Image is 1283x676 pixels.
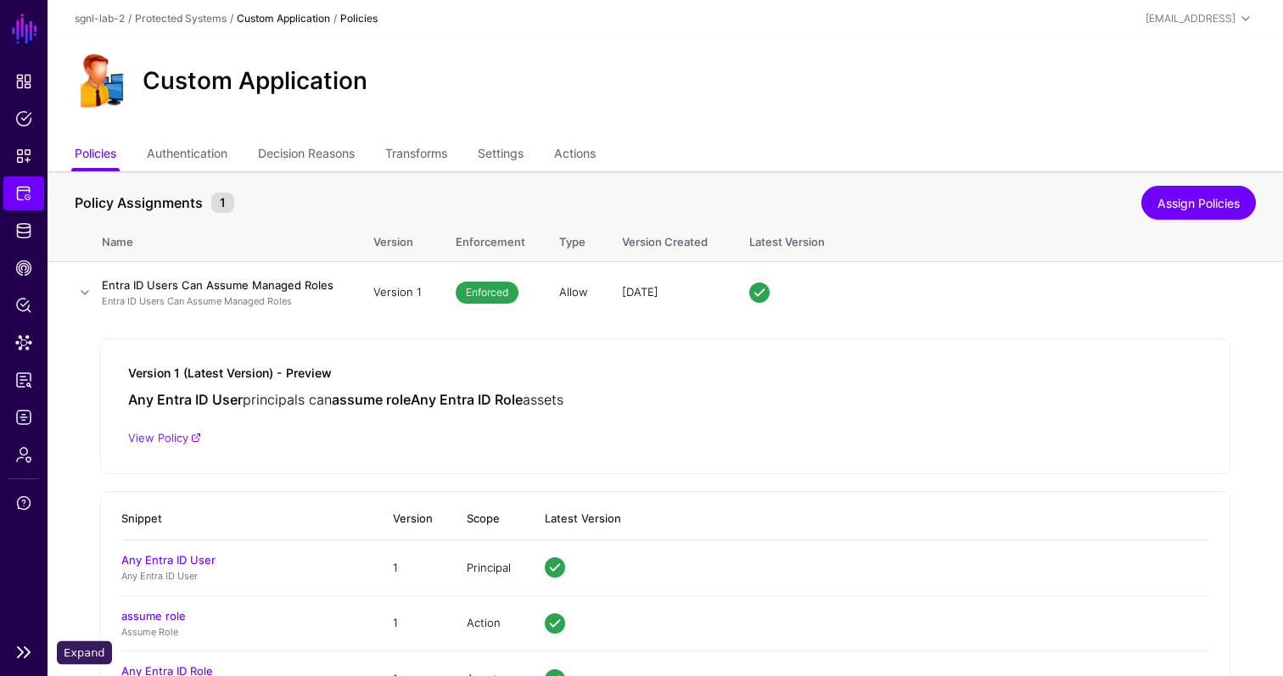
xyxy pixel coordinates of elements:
th: Enforcement [439,217,542,261]
a: Assign Policies [1141,186,1256,220]
th: Name [102,217,356,261]
a: Dashboard [3,64,44,98]
div: [EMAIL_ADDRESS] [1146,11,1235,26]
a: Settings [478,139,524,171]
div: / [227,11,237,26]
th: Scope [450,499,528,539]
td: Action [450,595,528,651]
h5: Version 1 (Latest Version) - Preview [128,366,1202,381]
th: Version Created [605,217,732,261]
a: Snippets [3,139,44,173]
img: svg+xml;base64,PHN2ZyB3aWR0aD0iOTgiIGhlaWdodD0iMTIyIiB2aWV3Qm94PSIwIDAgOTggMTIyIiBmaWxsPSJub25lIi... [75,54,129,109]
div: / [125,11,135,26]
th: Version [376,499,450,539]
a: Protected Systems [135,12,227,25]
a: assume role [121,609,186,623]
h2: Custom Application [143,67,367,96]
td: Principal [450,539,528,595]
span: Policy Assignments [70,193,207,213]
a: Admin [3,438,44,472]
span: Enforced [456,282,518,304]
td: Version 1 [356,261,439,323]
span: Protected Systems [15,185,32,202]
span: principals can [243,391,332,408]
span: Snippets [15,148,32,165]
span: Support [15,494,32,511]
th: Version [356,217,439,261]
th: Latest Version [732,217,1283,261]
span: Policies [15,110,32,127]
a: Policies [3,102,44,136]
strong: Policies [340,12,378,25]
span: Data Lens [15,334,32,351]
h4: Entra ID Users Can Assume Managed Roles [102,277,339,293]
a: View Policy [128,431,201,444]
a: SGNL [10,10,39,47]
a: Policy Lens [3,288,44,322]
a: Reports [3,363,44,397]
a: Transforms [385,139,447,171]
strong: Any Entra ID User [128,391,243,408]
p: Any Entra ID User [121,569,359,584]
a: Protected Systems [3,176,44,210]
a: Decision Reasons [258,139,355,171]
small: 1 [211,193,234,213]
span: Dashboard [15,73,32,90]
th: Snippet [121,499,376,539]
div: / [330,11,340,26]
th: Latest Version [528,499,1209,539]
span: Policy Lens [15,297,32,314]
td: 1 [376,595,450,651]
th: Type [542,217,605,261]
span: assets [523,391,563,408]
a: Data Lens [3,326,44,360]
strong: assume role [332,391,411,408]
a: Identity Data Fabric [3,214,44,248]
div: Expand [57,641,112,665]
a: Actions [554,139,596,171]
span: [DATE] [622,285,658,299]
span: Logs [15,409,32,426]
p: Assume Role [121,625,359,640]
a: Policies [75,139,116,171]
span: Admin [15,446,32,463]
span: Identity Data Fabric [15,222,32,239]
span: CAEP Hub [15,260,32,277]
strong: Any Entra ID Role [411,391,523,408]
p: Entra ID Users Can Assume Managed Roles [102,294,339,309]
a: Any Entra ID User [121,553,216,567]
td: Allow [542,261,605,323]
a: CAEP Hub [3,251,44,285]
span: Reports [15,372,32,388]
strong: Custom Application [237,12,330,25]
a: Authentication [147,139,227,171]
a: Logs [3,400,44,434]
td: 1 [376,539,450,595]
a: sgnl-lab-2 [75,12,125,25]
